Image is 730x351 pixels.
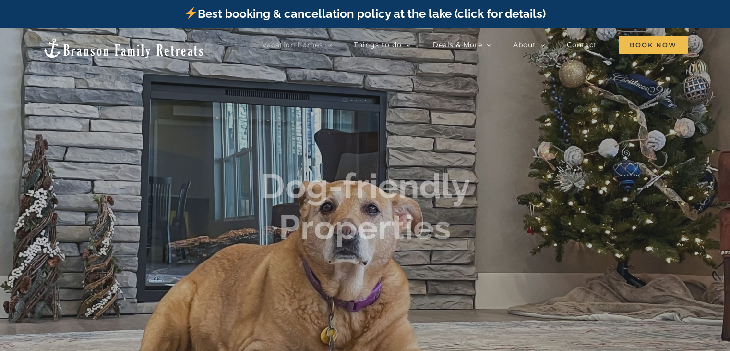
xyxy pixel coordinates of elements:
img: ⚡️ [185,7,197,19]
span: Things to do [354,41,402,48]
span: Contact [567,41,597,48]
a: Vacation homes [262,35,332,54]
img: Branson Family Retreats Logo [42,38,205,59]
a: Things to do [354,35,411,54]
a: Contact [567,35,597,54]
a: Book Now [619,35,688,54]
b: Dog-friendly Properties [260,165,470,248]
a: About [513,35,545,54]
span: Book Now [619,36,688,54]
nav: Main Menu [262,35,688,54]
span: Vacation homes [262,41,323,48]
a: Deals & More [432,35,491,54]
span: Deals & More [432,41,482,48]
a: Best booking & cancellation policy at the lake (click for details) [184,7,545,21]
span: About [513,41,536,48]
